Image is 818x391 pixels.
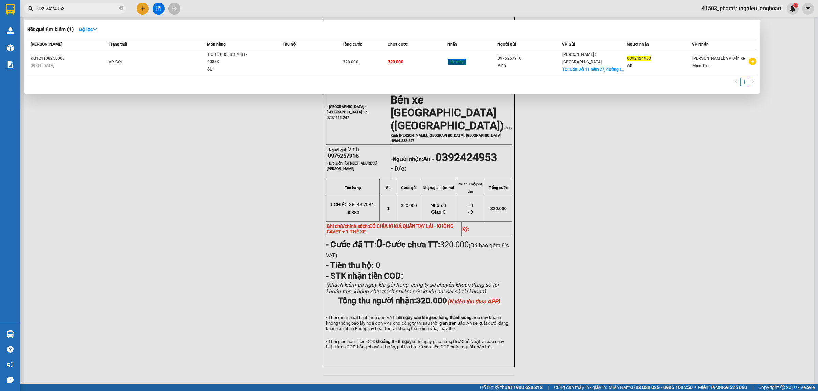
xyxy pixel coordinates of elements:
[343,42,362,47] span: Tổng cước
[448,59,466,65] span: Xe máy
[748,78,757,86] button: right
[207,66,258,73] div: SL: 1
[498,62,562,69] div: Vinh
[692,42,709,47] span: VP Nhận
[562,42,575,47] span: VP Gửi
[283,42,296,47] span: Thu hộ
[207,42,226,47] span: Món hàng
[562,52,602,64] span: [PERSON_NAME] : [GEOGRAPHIC_DATA]
[7,44,14,51] img: warehouse-icon
[7,346,14,353] span: question-circle
[749,58,756,65] span: plus-circle
[74,24,103,35] button: Bộ lọcdown
[7,377,14,383] span: message
[31,63,54,68] span: 09:04 [DATE]
[28,6,33,11] span: search
[751,80,755,84] span: right
[732,78,740,86] button: left
[109,42,127,47] span: Trạng thái
[388,42,408,47] span: Chưa cước
[7,361,14,368] span: notification
[627,42,649,47] span: Người nhận
[31,42,62,47] span: [PERSON_NAME]
[692,56,745,68] span: [PERSON_NAME]: VP Bến xe Miền Tâ...
[27,26,74,33] h3: Kết quả tìm kiếm ( 1 )
[7,27,14,34] img: warehouse-icon
[109,60,122,64] span: VP Gửi
[343,60,358,64] span: 320.000
[497,42,516,47] span: Người gửi
[498,55,562,62] div: 0975257916
[79,27,97,32] strong: Bộ lọc
[207,51,258,66] div: 1 CHIẾC XE BS 70B1-60883
[447,42,457,47] span: Nhãn
[627,56,651,61] span: 0392424953
[37,5,118,12] input: Tìm tên, số ĐT hoặc mã đơn
[119,5,123,12] span: close-circle
[31,55,107,62] div: KQ121108250003
[748,78,757,86] li: Next Page
[119,6,123,10] span: close-circle
[741,78,748,86] a: 1
[740,78,748,86] li: 1
[7,61,14,68] img: solution-icon
[732,78,740,86] li: Previous Page
[388,60,403,64] span: 320.000
[6,4,15,15] img: logo-vxr
[627,62,691,69] div: An
[734,80,738,84] span: left
[562,67,624,72] span: TC: Đón: số 11 hẻm 27, đường t...
[93,27,97,32] span: down
[7,330,14,338] img: warehouse-icon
